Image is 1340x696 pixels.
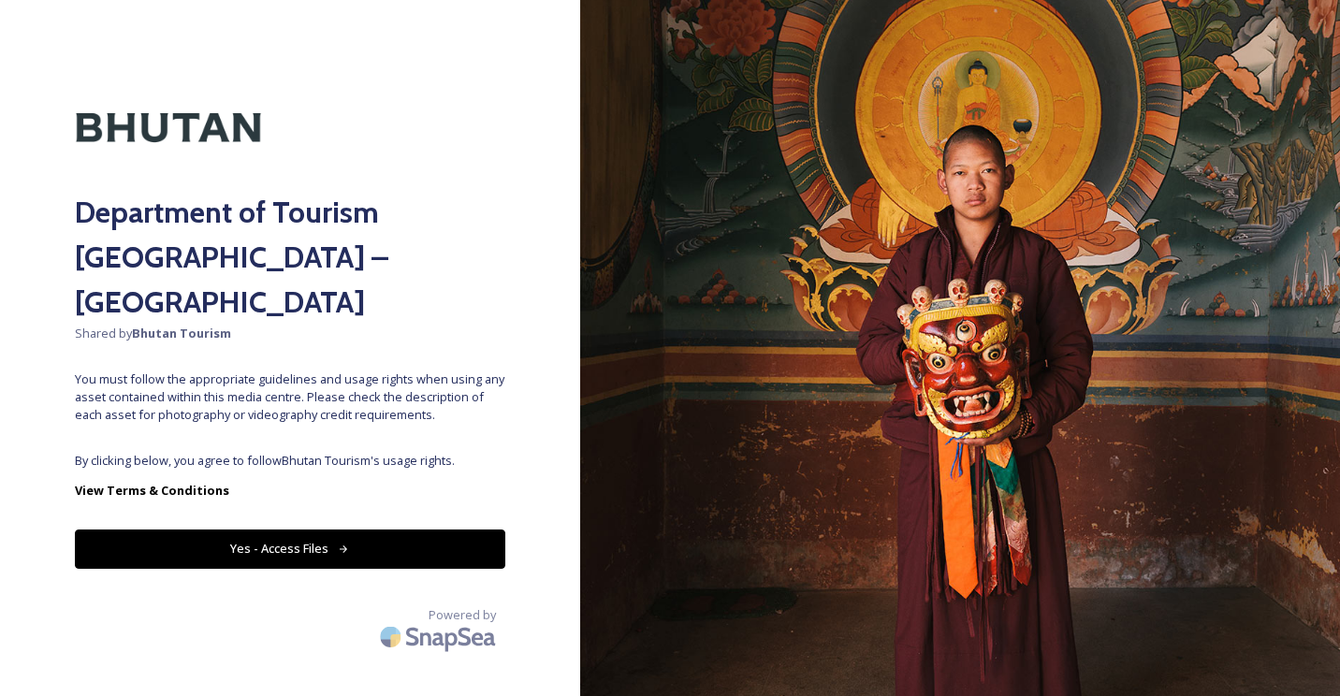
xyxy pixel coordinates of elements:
[75,325,505,342] span: Shared by
[75,370,505,425] span: You must follow the appropriate guidelines and usage rights when using any asset contained within...
[75,75,262,181] img: Kingdom-of-Bhutan-Logo.png
[429,606,496,624] span: Powered by
[75,529,505,568] button: Yes - Access Files
[75,479,505,501] a: View Terms & Conditions
[132,325,231,341] strong: Bhutan Tourism
[75,452,505,470] span: By clicking below, you agree to follow Bhutan Tourism 's usage rights.
[374,615,505,659] img: SnapSea Logo
[75,190,505,325] h2: Department of Tourism [GEOGRAPHIC_DATA] – [GEOGRAPHIC_DATA]
[75,482,229,499] strong: View Terms & Conditions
